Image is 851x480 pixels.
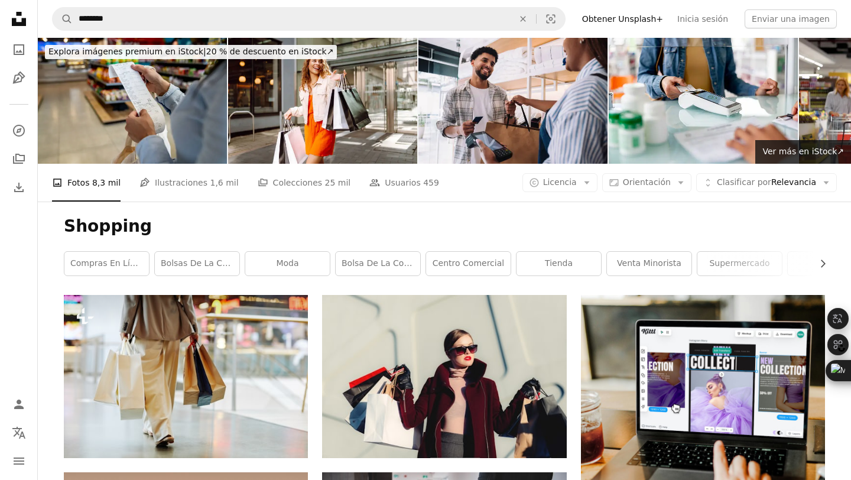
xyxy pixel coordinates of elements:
a: tienda [517,252,601,275]
a: centro comercial [426,252,511,275]
form: Encuentra imágenes en todo el sitio [52,7,566,31]
a: Usuarios 459 [369,164,439,202]
a: Ilustraciones 1,6 mil [139,164,239,202]
a: Explorar [7,119,31,142]
img: Sección baja de mujer irreconocible con pantalones y sosteniendo bolsas de compras en blanco mien... [64,295,308,458]
a: Explora imágenes premium en iStock|20 % de descuento en iStock↗ [38,38,344,66]
span: Clasificar por [717,177,771,187]
a: Sección baja de mujer irreconocible con pantalones y sosteniendo bolsas de compras en blanco mien... [64,371,308,381]
button: Idioma [7,421,31,445]
button: Menú [7,449,31,473]
span: Explora imágenes premium en iStock | [48,47,206,56]
button: desplazar lista a la derecha [812,252,825,275]
span: 459 [423,176,439,189]
a: Compras en línea [64,252,149,275]
button: Clasificar porRelevancia [696,173,837,192]
a: Colecciones 25 mil [258,164,351,202]
a: Inicia sesión [670,9,735,28]
button: Orientación [602,173,691,192]
a: supermercado [697,252,782,275]
span: 25 mil [325,176,351,189]
span: Relevancia [717,177,816,189]
img: Mujer comprando en una tienda de conveniencia y revisando su recibo [38,38,227,164]
a: venta minorista [607,252,691,275]
button: Buscar en Unsplash [53,8,73,30]
span: Ver más en iStock ↗ [762,147,844,156]
img: Vendedora entregando bolsa a un cliente sonriente en la tienda [418,38,608,164]
a: Foto de mujer sosteniendo bolsas de papel blancas y negras [322,371,566,381]
a: Moda [245,252,330,275]
button: Enviar una imagen [745,9,837,28]
a: Ilustraciones [7,66,31,90]
a: Bolsa de la compra [336,252,420,275]
a: Obtener Unsplash+ [575,9,670,28]
span: Orientación [623,177,671,187]
button: Borrar [510,8,536,30]
button: Búsqueda visual [537,8,565,30]
span: 1,6 mil [210,176,238,189]
span: 20 % de descuento en iStock ↗ [48,47,333,56]
h1: Shopping [64,216,825,237]
span: Licencia [543,177,577,187]
a: Ver más en iStock↗ [755,140,851,164]
a: Iniciar sesión / Registrarse [7,393,31,416]
a: Bolsas de la compra [155,252,239,275]
img: Cheerful woman enjoying shopping on a sunny day while carrying multiple bags in an urban setting. [228,38,417,164]
a: Fotos [7,38,31,61]
button: Licencia [522,173,597,192]
a: Colecciones [7,147,31,171]
a: Historial de descargas [7,176,31,199]
img: Foto de mujer sosteniendo bolsas de papel blancas y negras [322,295,566,458]
img: Cliente que realiza un pago sin contacto en la farmacia [609,38,798,164]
